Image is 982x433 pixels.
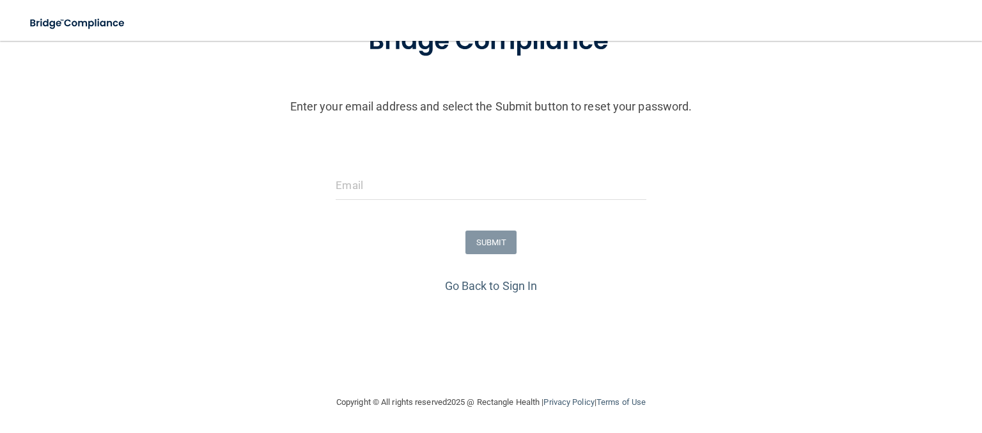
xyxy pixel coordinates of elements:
a: Terms of Use [596,397,646,407]
img: bridge_compliance_login_screen.278c3ca4.svg [342,8,640,75]
input: Email [336,171,646,200]
a: Privacy Policy [543,397,594,407]
button: SUBMIT [465,231,517,254]
a: Go Back to Sign In [445,279,538,292]
div: Copyright © All rights reserved 2025 @ Rectangle Health | | [258,382,724,423]
img: bridge_compliance_login_screen.278c3ca4.svg [19,10,137,36]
